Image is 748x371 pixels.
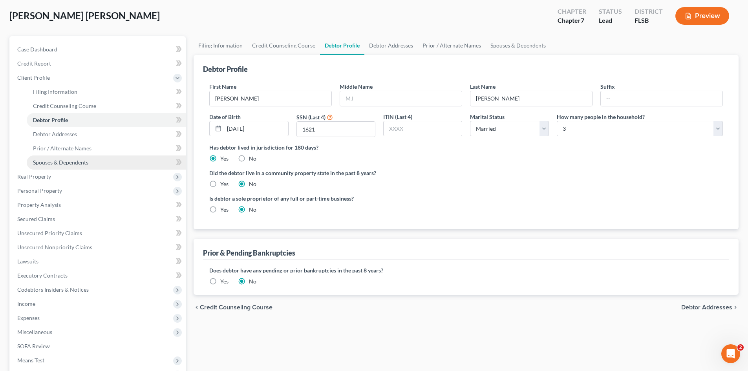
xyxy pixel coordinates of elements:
[11,240,186,254] a: Unsecured Nonpriority Claims
[203,64,248,74] div: Debtor Profile
[17,230,82,236] span: Unsecured Priority Claims
[732,304,739,311] i: chevron_right
[11,339,186,353] a: SOFA Review
[11,226,186,240] a: Unsecured Priority Claims
[558,16,586,25] div: Chapter
[470,113,505,121] label: Marital Status
[17,300,35,307] span: Income
[9,10,160,21] span: [PERSON_NAME] [PERSON_NAME]
[11,198,186,212] a: Property Analysis
[581,16,584,24] span: 7
[220,155,229,163] label: Yes
[249,180,256,188] label: No
[27,85,186,99] a: Filing Information
[11,269,186,283] a: Executory Contracts
[33,131,77,137] span: Debtor Addresses
[220,278,229,285] label: Yes
[17,329,52,335] span: Miscellaneous
[558,7,586,16] div: Chapter
[249,278,256,285] label: No
[675,7,729,25] button: Preview
[11,42,186,57] a: Case Dashboard
[11,57,186,71] a: Credit Report
[681,304,732,311] span: Debtor Addresses
[737,344,744,351] span: 2
[33,117,68,123] span: Debtor Profile
[249,155,256,163] label: No
[557,113,645,121] label: How many people in the household?
[320,36,364,55] a: Debtor Profile
[194,304,200,311] i: chevron_left
[600,82,615,91] label: Suffix
[17,272,68,279] span: Executory Contracts
[249,206,256,214] label: No
[601,91,722,106] input: --
[296,113,326,121] label: SSN (Last 4)
[209,82,236,91] label: First Name
[33,145,91,152] span: Prior / Alternate Names
[470,91,592,106] input: --
[27,99,186,113] a: Credit Counseling Course
[209,266,723,274] label: Does debtor have any pending or prior bankruptcies in the past 8 years?
[17,258,38,265] span: Lawsuits
[11,212,186,226] a: Secured Claims
[203,248,295,258] div: Prior & Pending Bankruptcies
[17,343,50,349] span: SOFA Review
[209,169,723,177] label: Did the debtor live in a community property state in the past 8 years?
[17,60,51,67] span: Credit Report
[210,91,331,106] input: --
[220,206,229,214] label: Yes
[17,216,55,222] span: Secured Claims
[599,7,622,16] div: Status
[27,127,186,141] a: Debtor Addresses
[470,82,496,91] label: Last Name
[418,36,486,55] a: Prior / Alternate Names
[209,113,241,121] label: Date of Birth
[721,344,740,363] iframe: Intercom live chat
[364,36,418,55] a: Debtor Addresses
[224,121,288,136] input: MM/DD/YYYY
[27,155,186,170] a: Spouses & Dependents
[17,357,44,364] span: Means Test
[486,36,550,55] a: Spouses & Dependents
[17,187,62,194] span: Personal Property
[220,180,229,188] label: Yes
[27,141,186,155] a: Prior / Alternate Names
[635,16,663,25] div: FLSB
[297,122,375,137] input: XXXX
[681,304,739,311] button: Debtor Addresses chevron_right
[17,173,51,180] span: Real Property
[17,286,89,293] span: Codebtors Insiders & Notices
[209,143,723,152] label: Has debtor lived in jurisdiction for 180 days?
[17,201,61,208] span: Property Analysis
[384,121,462,136] input: XXXX
[340,91,462,106] input: M.I
[33,102,96,109] span: Credit Counseling Course
[383,113,412,121] label: ITIN (Last 4)
[209,194,462,203] label: Is debtor a sole proprietor of any full or part-time business?
[27,113,186,127] a: Debtor Profile
[33,159,88,166] span: Spouses & Dependents
[17,74,50,81] span: Client Profile
[194,304,272,311] button: chevron_left Credit Counseling Course
[247,36,320,55] a: Credit Counseling Course
[17,314,40,321] span: Expenses
[11,254,186,269] a: Lawsuits
[635,7,663,16] div: District
[200,304,272,311] span: Credit Counseling Course
[340,82,373,91] label: Middle Name
[33,88,77,95] span: Filing Information
[17,244,92,250] span: Unsecured Nonpriority Claims
[17,46,57,53] span: Case Dashboard
[599,16,622,25] div: Lead
[194,36,247,55] a: Filing Information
